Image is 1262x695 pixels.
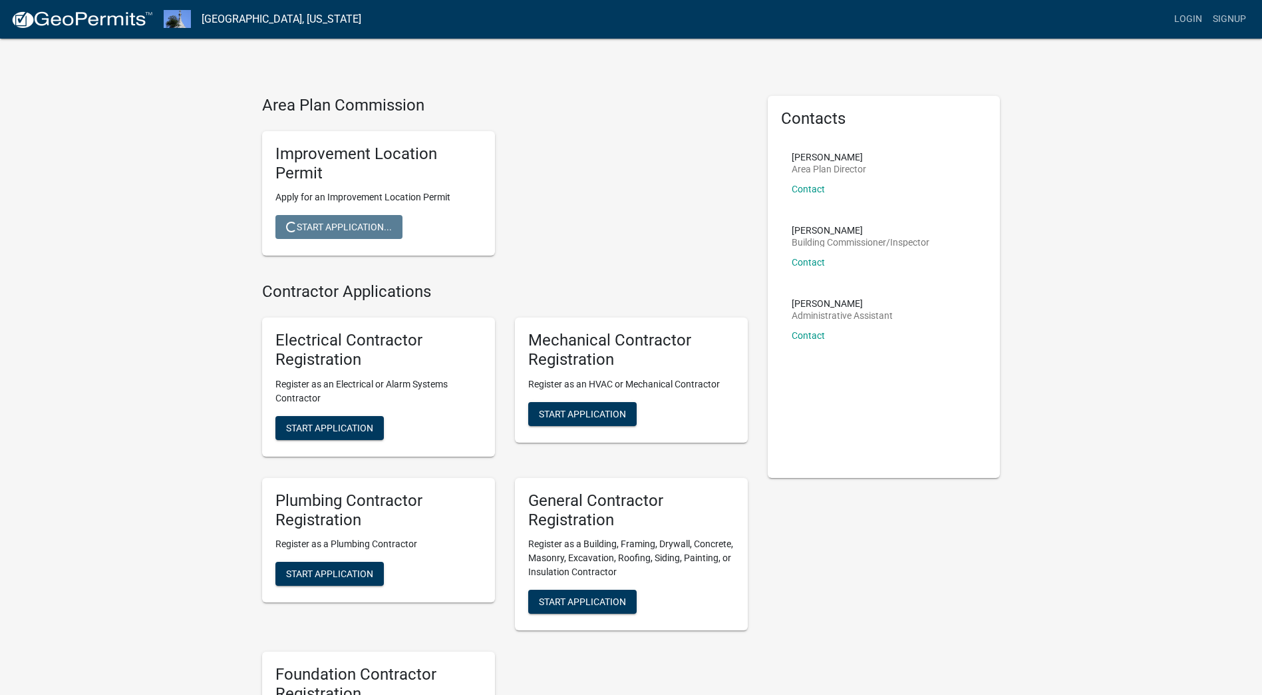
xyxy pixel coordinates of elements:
[792,152,866,162] p: [PERSON_NAME]
[275,491,482,530] h5: Plumbing Contractor Registration
[286,422,373,433] span: Start Application
[528,402,637,426] button: Start Application
[792,330,825,341] a: Contact
[792,164,866,174] p: Area Plan Director
[528,590,637,614] button: Start Application
[792,311,893,320] p: Administrative Assistant
[792,184,825,194] a: Contact
[275,562,384,586] button: Start Application
[792,238,929,247] p: Building Commissioner/Inspector
[262,282,748,302] h4: Contractor Applications
[528,377,734,391] p: Register as an HVAC or Mechanical Contractor
[792,226,929,235] p: [PERSON_NAME]
[202,8,361,31] a: [GEOGRAPHIC_DATA], [US_STATE]
[275,331,482,369] h5: Electrical Contractor Registration
[164,10,191,28] img: Decatur County, Indiana
[1169,7,1207,32] a: Login
[275,416,384,440] button: Start Application
[528,491,734,530] h5: General Contractor Registration
[286,222,392,232] span: Start Application...
[792,257,825,268] a: Contact
[539,596,626,607] span: Start Application
[528,331,734,369] h5: Mechanical Contractor Registration
[275,190,482,204] p: Apply for an Improvement Location Permit
[275,537,482,551] p: Register as a Plumbing Contractor
[275,377,482,405] p: Register as an Electrical or Alarm Systems Contractor
[539,408,626,419] span: Start Application
[262,96,748,115] h4: Area Plan Commission
[1207,7,1251,32] a: Signup
[275,215,402,239] button: Start Application...
[792,299,893,308] p: [PERSON_NAME]
[275,144,482,183] h5: Improvement Location Permit
[528,537,734,579] p: Register as a Building, Framing, Drywall, Concrete, Masonry, Excavation, Roofing, Siding, Paintin...
[286,569,373,579] span: Start Application
[781,109,987,128] h5: Contacts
